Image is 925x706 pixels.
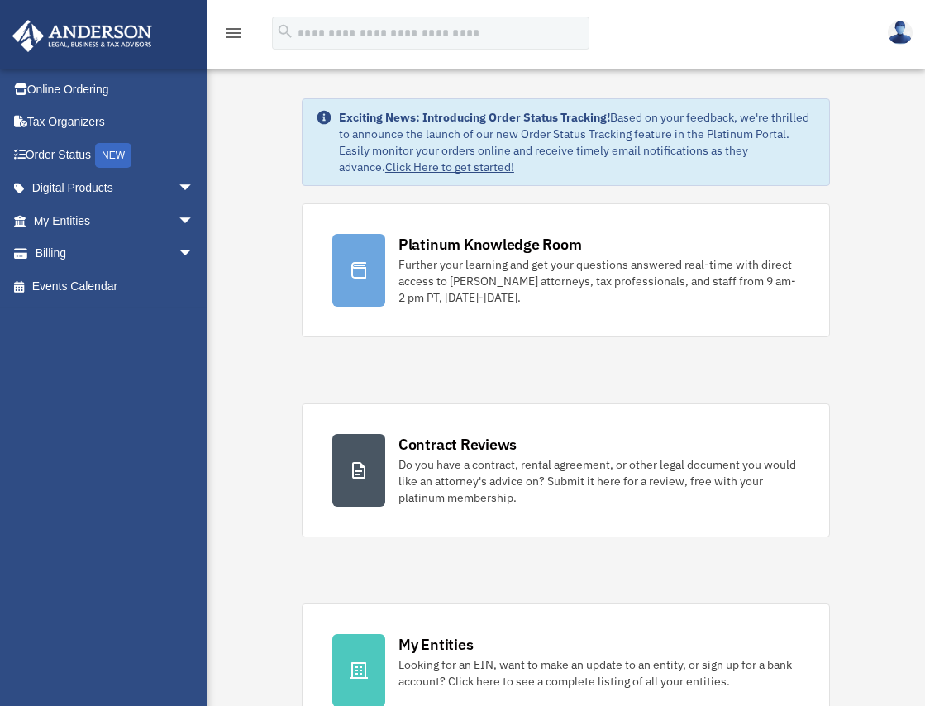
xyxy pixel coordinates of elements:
[12,204,219,237] a: My Entitiesarrow_drop_down
[888,21,913,45] img: User Pic
[12,73,219,106] a: Online Ordering
[7,20,157,52] img: Anderson Advisors Platinum Portal
[398,234,582,255] div: Platinum Knowledge Room
[302,403,830,537] a: Contract Reviews Do you have a contract, rental agreement, or other legal document you would like...
[398,456,799,506] div: Do you have a contract, rental agreement, or other legal document you would like an attorney's ad...
[339,110,610,125] strong: Exciting News: Introducing Order Status Tracking!
[12,172,219,205] a: Digital Productsarrow_drop_down
[223,29,243,43] a: menu
[339,109,816,175] div: Based on your feedback, we're thrilled to announce the launch of our new Order Status Tracking fe...
[178,237,211,271] span: arrow_drop_down
[398,634,473,655] div: My Entities
[276,22,294,41] i: search
[178,172,211,206] span: arrow_drop_down
[385,160,514,174] a: Click Here to get started!
[12,237,219,270] a: Billingarrow_drop_down
[223,23,243,43] i: menu
[12,138,219,172] a: Order StatusNEW
[398,656,799,689] div: Looking for an EIN, want to make an update to an entity, or sign up for a bank account? Click her...
[178,204,211,238] span: arrow_drop_down
[12,106,219,139] a: Tax Organizers
[398,434,517,455] div: Contract Reviews
[398,256,799,306] div: Further your learning and get your questions answered real-time with direct access to [PERSON_NAM...
[302,203,830,337] a: Platinum Knowledge Room Further your learning and get your questions answered real-time with dire...
[12,270,219,303] a: Events Calendar
[95,143,131,168] div: NEW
